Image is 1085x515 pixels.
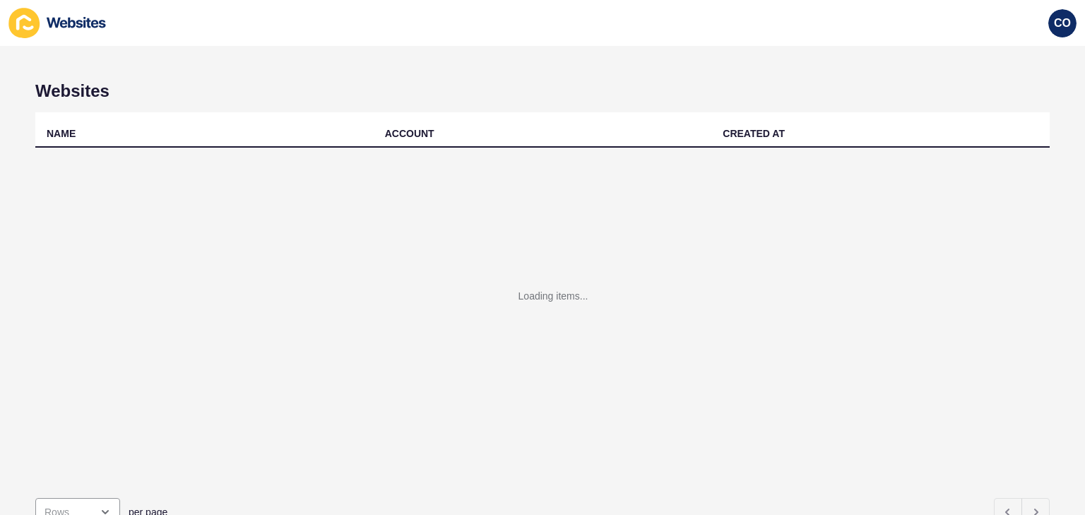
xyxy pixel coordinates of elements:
div: CREATED AT [723,126,785,141]
div: NAME [47,126,76,141]
h1: Websites [35,81,1050,101]
span: CO [1054,16,1071,30]
div: ACCOUNT [385,126,434,141]
div: Loading items... [518,289,588,303]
